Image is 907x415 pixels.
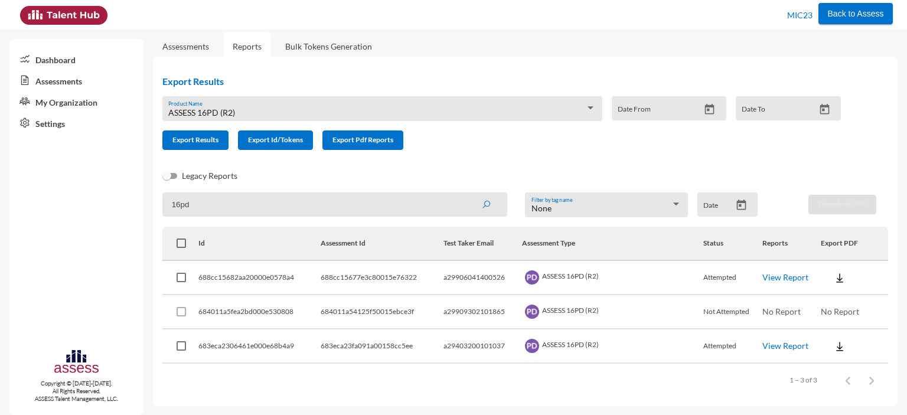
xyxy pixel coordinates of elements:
[522,329,703,364] td: ASSESS 16PD (R2)
[818,200,866,208] span: Download PDF
[162,76,850,87] h2: Export Results
[162,130,229,150] button: Export Results
[332,135,393,144] span: Export Pdf Reports
[9,70,143,91] a: Assessments
[522,295,703,329] td: ASSESS 16PD (R2)
[162,41,209,51] a: Assessments
[321,329,443,364] td: 683eca23fa091a00158cc5ee
[9,112,143,133] a: Settings
[443,261,522,295] td: a29906041400526
[818,6,893,19] a: Back to Assess
[828,9,884,18] span: Back to Assess
[762,227,821,261] th: Reports
[162,364,888,397] mat-paginator: Select page
[443,227,522,261] th: Test Taker Email
[276,32,381,61] a: Bulk Tokens Generation
[168,107,235,117] span: ASSESS 16PD (R2)
[198,261,321,295] td: 688cc15682aa20000e0578a4
[808,195,876,214] button: Download PDF
[731,199,752,211] button: Open calendar
[198,329,321,364] td: 683eca2306461e000e68b4a9
[162,192,507,217] input: Search by name, token, assessment type, etc.
[531,203,552,213] span: None
[321,261,443,295] td: 688cc15677e3c80015e76322
[818,3,893,24] button: Back to Assess
[703,227,762,261] th: Status
[821,306,859,316] span: No Report
[789,375,817,384] div: 1 – 3 of 3
[238,130,313,150] button: Export Id/Tokens
[322,130,403,150] button: Export Pdf Reports
[9,380,143,403] p: Copyright © [DATE]-[DATE]. All Rights Reserved. ASSESS Talent Management, LLC.
[703,329,762,364] td: Attempted
[248,135,303,144] span: Export Id/Tokens
[836,368,860,392] button: Previous page
[443,329,522,364] td: a29403200101037
[860,368,883,392] button: Next page
[762,306,801,316] span: No Report
[762,272,808,282] a: View Report
[762,341,808,351] a: View Report
[443,295,522,329] td: a29909302101865
[522,261,703,295] td: ASSESS 16PD (R2)
[321,227,443,261] th: Assessment Id
[703,295,762,329] td: Not Attempted
[182,169,237,183] span: Legacy Reports
[172,135,218,144] span: Export Results
[703,261,762,295] td: Attempted
[814,103,835,116] button: Open calendar
[198,227,321,261] th: Id
[9,48,143,70] a: Dashboard
[522,227,703,261] th: Assessment Type
[699,103,720,116] button: Open calendar
[53,348,100,377] img: assesscompany-logo.png
[821,227,888,261] th: Export PDF
[198,295,321,329] td: 684011a5fea2bd000e530808
[9,91,143,112] a: My Organization
[787,6,813,25] p: MIC23
[321,295,443,329] td: 684011a54125f50015ebce3f
[223,32,271,61] a: Reports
